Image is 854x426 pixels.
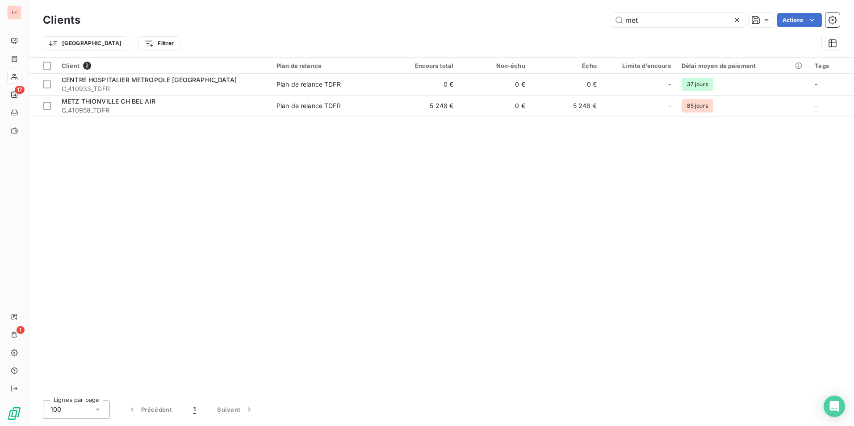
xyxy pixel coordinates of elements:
[387,74,459,95] td: 0 €
[62,106,266,115] span: C_410958_TDFR
[62,84,266,93] span: C_410933_TDFR
[276,80,341,89] div: Plan de relance TDFR
[62,76,237,84] span: CENTRE HOSPITALIER METROPOLE [GEOGRAPHIC_DATA]
[393,62,453,69] div: Encours total
[43,12,80,28] h3: Clients
[531,95,602,117] td: 5 248 €
[824,396,845,417] div: Open Intercom Messenger
[276,101,341,110] div: Plan de relance TDFR
[206,400,264,419] button: Suivant
[682,99,713,113] span: 85 jours
[7,406,21,421] img: Logo LeanPay
[668,80,671,89] span: -
[815,102,817,109] span: -
[193,405,196,414] span: 1
[7,5,21,20] div: TE
[43,36,127,50] button: [GEOGRAPHIC_DATA]
[62,97,155,105] span: METZ THIONVILLE CH BEL AIR
[815,80,817,88] span: -
[459,74,530,95] td: 0 €
[777,13,822,27] button: Actions
[117,400,183,419] button: Précédent
[83,62,91,70] span: 2
[536,62,597,69] div: Échu
[15,86,25,94] span: 17
[7,88,21,102] a: 17
[50,405,61,414] span: 100
[17,326,25,334] span: 1
[668,101,671,110] span: -
[815,62,849,69] div: Tags
[387,95,459,117] td: 5 248 €
[459,95,530,117] td: 0 €
[464,62,525,69] div: Non-échu
[62,62,80,69] span: Client
[531,74,602,95] td: 0 €
[183,400,206,419] button: 1
[682,62,804,69] div: Délai moyen de paiement
[682,78,713,91] span: 37 jours
[138,36,180,50] button: Filtrer
[607,62,671,69] div: Limite d’encours
[611,13,745,27] input: Rechercher
[276,62,382,69] div: Plan de relance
